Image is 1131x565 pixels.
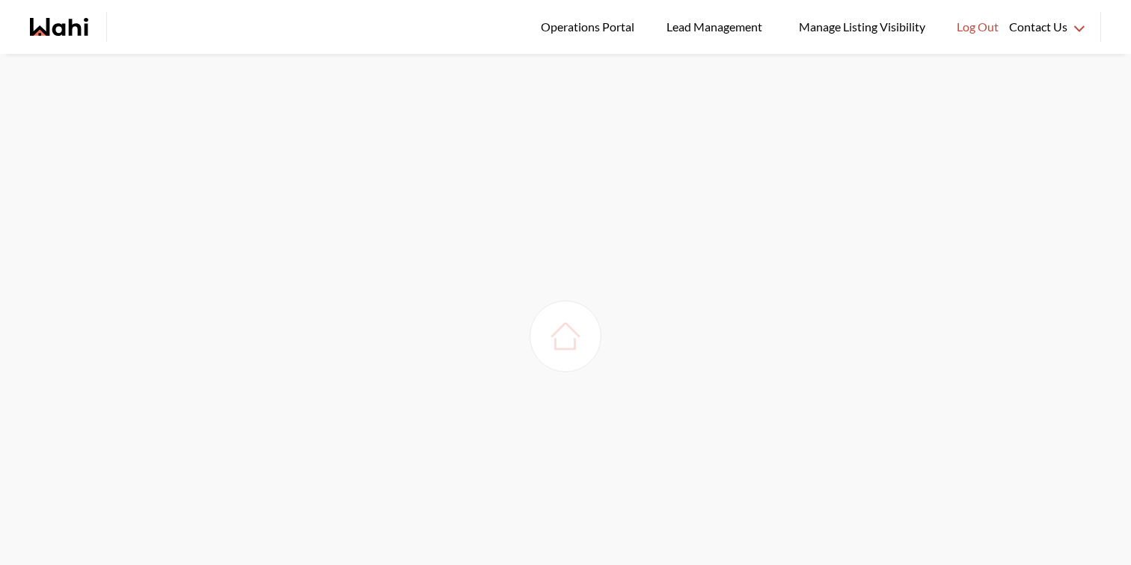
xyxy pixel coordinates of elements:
img: loading house image [545,315,586,357]
span: Operations Portal [541,17,640,37]
span: Log Out [957,17,999,37]
span: Lead Management [666,17,767,37]
span: Manage Listing Visibility [794,17,930,37]
a: Wahi homepage [30,18,88,36]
